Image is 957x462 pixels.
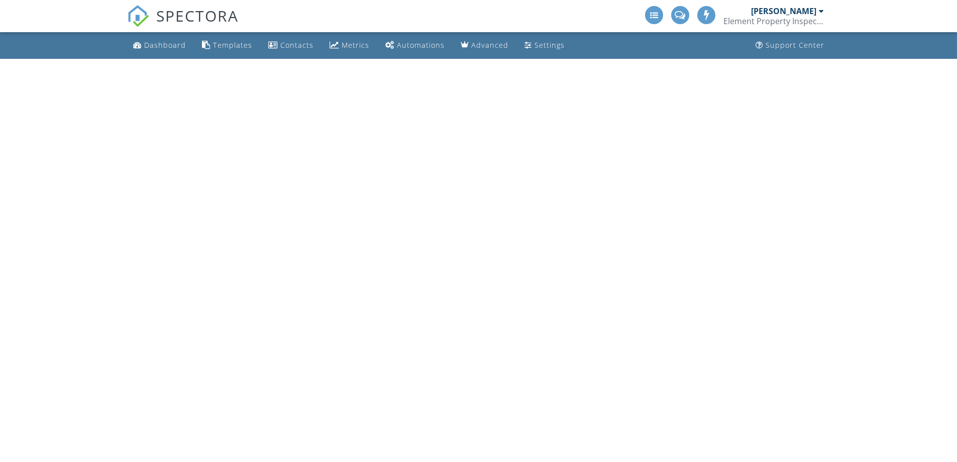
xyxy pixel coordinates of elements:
[144,40,186,50] div: Dashboard
[127,14,239,35] a: SPECTORA
[198,36,256,55] a: Templates
[457,36,512,55] a: Advanced
[326,36,373,55] a: Metrics
[342,40,369,50] div: Metrics
[752,36,828,55] a: Support Center
[264,36,317,55] a: Contacts
[751,6,816,16] div: [PERSON_NAME]
[213,40,252,50] div: Templates
[471,40,508,50] div: Advanced
[535,40,565,50] div: Settings
[766,40,824,50] div: Support Center
[723,16,824,26] div: Element Property Inspections
[156,5,239,26] span: SPECTORA
[381,36,449,55] a: Automations (Basic)
[520,36,569,55] a: Settings
[397,40,445,50] div: Automations
[129,36,190,55] a: Dashboard
[127,5,149,27] img: The Best Home Inspection Software - Spectora
[280,40,313,50] div: Contacts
